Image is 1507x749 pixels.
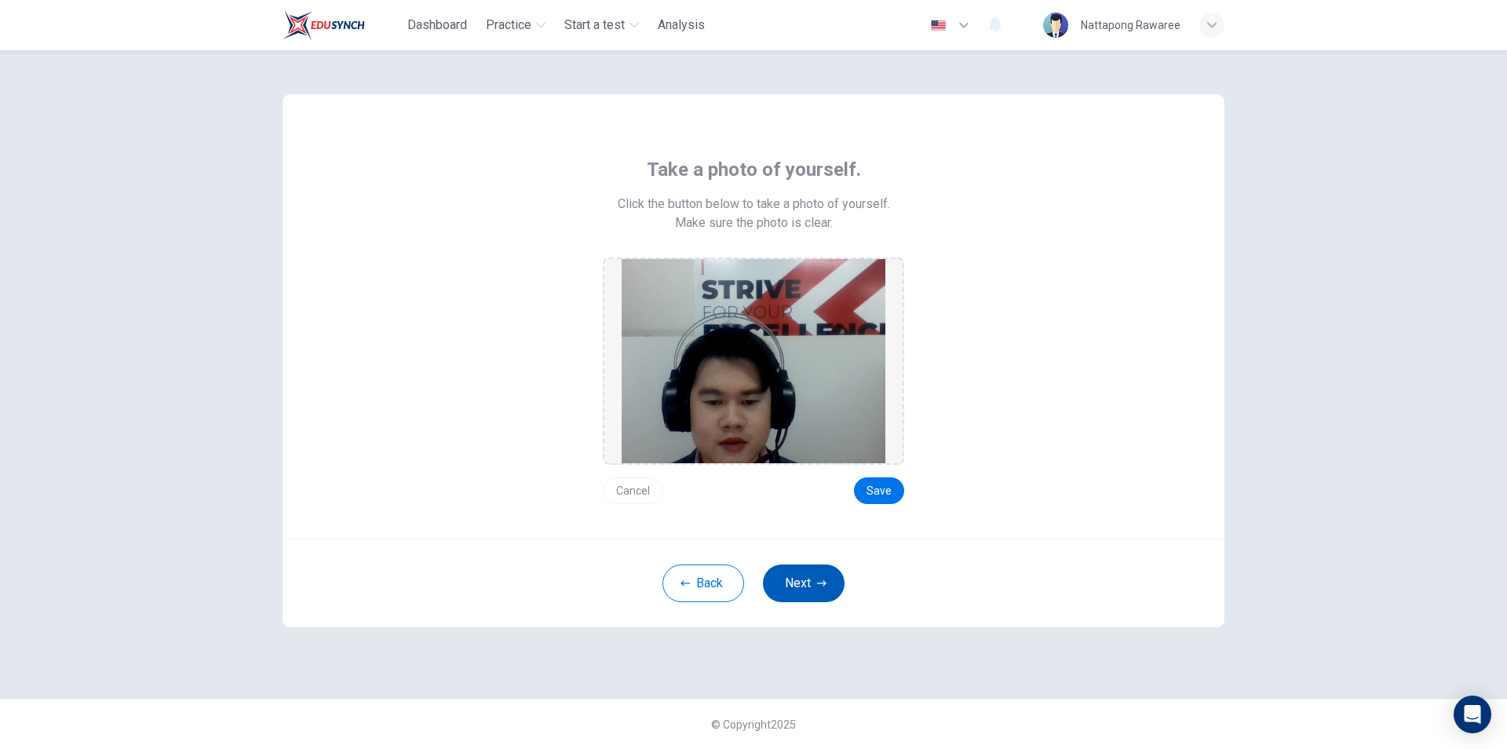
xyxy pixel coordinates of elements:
[558,11,645,39] button: Start a test
[1043,13,1068,38] img: Profile picture
[763,564,845,602] button: Next
[622,259,885,463] img: preview screemshot
[401,11,473,39] button: Dashboard
[647,157,861,182] span: Take a photo of yourself.
[283,9,365,41] img: Train Test logo
[283,9,401,41] a: Train Test logo
[407,16,467,35] span: Dashboard
[480,11,552,39] button: Practice
[1454,696,1491,733] div: Open Intercom Messenger
[1081,16,1180,35] div: Nattapong Rawaree
[675,214,833,232] span: Make sure the photo is clear.
[651,11,711,39] button: Analysis
[711,718,796,731] span: © Copyright 2025
[618,195,890,214] span: Click the button below to take a photo of yourself.
[658,16,705,35] span: Analysis
[603,477,663,504] button: Cancel
[929,20,948,31] img: en
[564,16,625,35] span: Start a test
[486,16,531,35] span: Practice
[662,564,744,602] button: Back
[854,477,904,504] button: Save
